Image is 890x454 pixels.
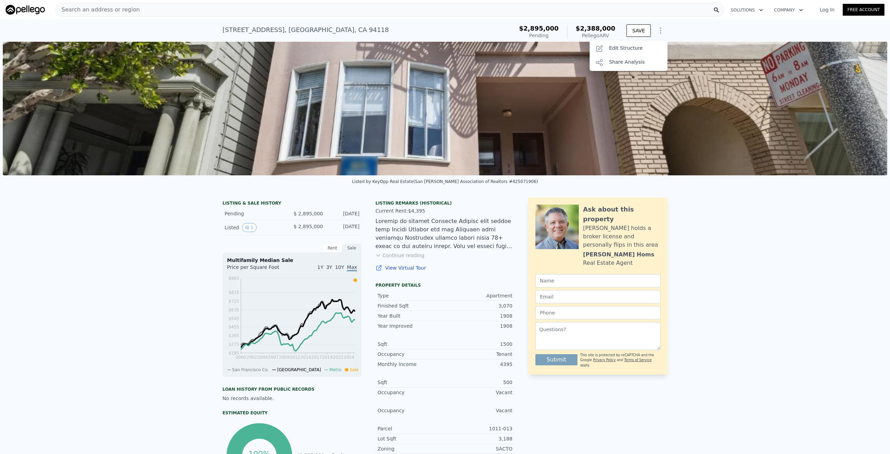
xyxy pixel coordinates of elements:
[378,445,445,452] div: Zoning
[222,200,362,207] div: LISTING & SALE HISTORY
[329,210,359,217] div: [DATE]
[576,32,615,39] div: Pellego ARV
[375,200,515,206] div: Listing Remarks (Historical)
[350,367,359,372] span: Sale
[445,292,512,299] div: Apartment
[378,425,445,432] div: Parcel
[268,355,279,360] tspan: 2007
[445,445,512,452] div: SACTO
[535,306,661,319] input: Phone
[56,6,140,14] span: Search an address or region
[300,355,311,360] tspan: 2014
[228,333,239,338] tspan: $365
[375,264,515,271] a: View Virtual Tour
[445,302,512,309] div: 3,070
[583,250,654,259] div: [PERSON_NAME] Homs
[322,355,333,360] tspan: 2019
[228,299,239,304] tspan: $725
[293,211,323,216] span: $ 2,895,000
[378,407,445,414] div: Occupancy
[257,355,268,360] tspan: 2004
[445,361,512,368] div: 4395
[329,367,341,372] span: Metro
[352,179,538,184] div: Listed by KeyOpp Real Estate (San [PERSON_NAME] Association of Realtors #425071906)
[445,389,512,396] div: Vacant
[378,302,445,309] div: Finished Sqft
[626,24,651,37] button: SAVE
[375,217,515,250] div: Loremip do sitamet Consecte Adipisc elit seddoe temp Incidi Utlabor etd mag Aliquaen admi veniamq...
[769,4,809,16] button: Company
[228,316,239,321] tspan: $545
[445,425,512,432] div: 1011-013
[378,312,445,319] div: Year Built
[3,42,887,175] img: Sale: 167714791 Parcel: 56267032
[228,351,239,356] tspan: $185
[279,355,290,360] tspan: 2009
[333,355,343,360] tspan: 2021
[378,351,445,358] div: Occupancy
[590,42,667,56] div: Edit Structure
[654,24,667,38] button: Show Options
[236,355,246,360] tspan: 2000
[445,322,512,329] div: 1908
[277,367,321,372] span: [GEOGRAPHIC_DATA]
[222,410,362,416] div: Estimated Equity
[228,342,239,347] tspan: $275
[228,290,239,295] tspan: $815
[227,257,357,264] div: Multifamily Median Sale
[519,32,559,39] div: Pending
[222,25,389,35] div: [STREET_ADDRESS] , [GEOGRAPHIC_DATA] , CA 94118
[342,244,362,253] div: Sale
[375,282,515,288] div: Property details
[624,358,652,362] a: Terms of Service
[811,6,843,13] a: Log In
[590,40,667,71] div: Show Options
[227,264,292,275] div: Price per Square Foot
[590,56,667,70] div: Share Analysis
[6,5,45,15] img: Pellego
[225,223,286,232] div: Listed
[378,389,445,396] div: Occupancy
[408,208,425,214] span: $4,395
[311,355,322,360] tspan: 2017
[445,351,512,358] div: Tenant
[445,341,512,348] div: 1500
[228,325,239,329] tspan: $455
[583,224,661,249] div: [PERSON_NAME] holds a broker license and personally flips in this area
[583,205,661,224] div: Ask about this property
[344,355,355,360] tspan: 2024
[323,244,342,253] div: Rent
[583,259,633,267] div: Real Estate Agent
[329,223,359,232] div: [DATE]
[222,395,362,402] div: No records available.
[347,264,357,271] span: Max
[228,308,239,312] tspan: $635
[445,379,512,386] div: 500
[593,358,616,362] a: Privacy Policy
[222,387,362,392] div: Loan history from public records
[326,264,332,270] span: 3Y
[519,25,559,32] span: $2,895,000
[445,407,512,414] div: Vacant
[378,435,445,442] div: Lot Sqft
[375,252,424,259] button: Continue reading
[580,353,661,368] div: This site is protected by reCAPTCHA and the Google and apply.
[378,292,445,299] div: Type
[445,312,512,319] div: 1908
[378,322,445,329] div: Year Improved
[317,264,323,270] span: 1Y
[232,367,269,372] span: San Francisco Co.
[378,341,445,348] div: Sqft
[535,354,577,365] button: Submit
[378,379,445,386] div: Sqft
[246,355,257,360] tspan: 2002
[375,208,408,214] span: Current Rent:
[290,355,300,360] tspan: 2012
[576,25,615,32] span: $2,388,000
[445,435,512,442] div: 3,188
[378,361,445,368] div: Monthly Income
[293,224,323,229] span: $ 2,895,000
[335,264,344,270] span: 10Y
[242,223,257,232] button: View historical data
[725,4,769,16] button: Solutions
